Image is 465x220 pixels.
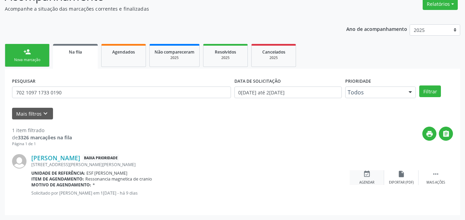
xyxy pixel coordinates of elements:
[419,85,441,97] button: Filtrar
[12,141,72,147] div: Página 1 de 1
[85,176,152,182] span: Ressonancia magnetica de cranio
[12,127,72,134] div: 1 item filtrado
[234,86,342,98] input: Selecione um intervalo
[215,49,236,55] span: Resolvidos
[31,162,350,167] div: [STREET_ADDRESS][PERSON_NAME][PERSON_NAME]
[31,170,85,176] b: Unidade de referência:
[155,55,194,60] div: 2025
[83,154,119,162] span: Baixa Prioridade
[389,180,414,185] div: Exportar (PDF)
[359,180,374,185] div: Agendar
[155,49,194,55] span: Não compareceram
[398,170,405,178] i: insert_drive_file
[31,154,80,162] a: [PERSON_NAME]
[208,55,243,60] div: 2025
[345,76,371,86] label: Prioridade
[10,57,44,62] div: Nova marcação
[348,89,402,96] span: Todos
[12,134,72,141] div: de
[86,170,127,176] span: ESF [PERSON_NAME]
[432,170,440,178] i: 
[256,55,291,60] div: 2025
[12,76,35,86] label: PESQUISAR
[12,86,231,98] input: Nome, CNS
[31,190,350,196] p: Solicitado por [PERSON_NAME] em 1[DATE] - há 9 dias
[234,76,281,86] label: DATA DE SOLICITAÇÃO
[23,48,31,56] div: person_add
[442,130,450,138] i: 
[439,127,453,141] button: 
[262,49,285,55] span: Cancelados
[112,49,135,55] span: Agendados
[12,108,53,120] button: Mais filtroskeyboard_arrow_down
[18,134,72,141] strong: 3326 marcações na fila
[42,110,49,117] i: keyboard_arrow_down
[5,5,324,12] p: Acompanhe a situação das marcações correntes e finalizadas
[346,24,407,33] p: Ano de acompanhamento
[31,176,84,182] b: Item de agendamento:
[69,49,82,55] span: Na fila
[426,180,445,185] div: Mais ações
[12,154,27,169] img: img
[31,182,91,188] b: Motivo de agendamento:
[363,170,371,178] i: event_available
[426,130,433,138] i: print
[422,127,436,141] button: print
